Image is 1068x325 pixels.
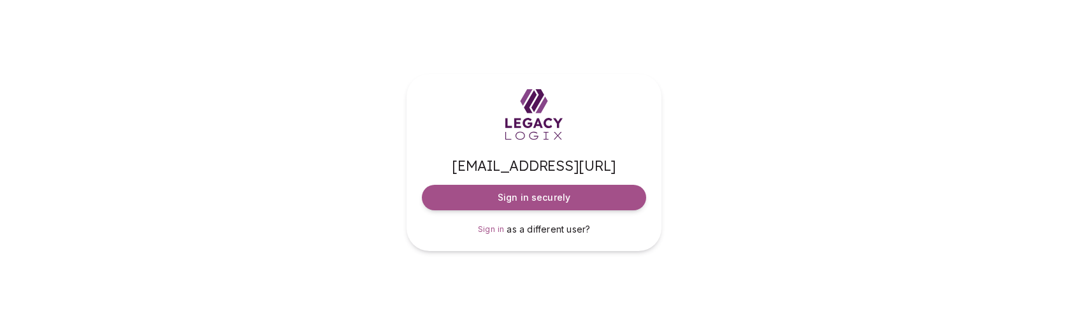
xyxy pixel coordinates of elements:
[507,224,590,235] span: as a different user?
[422,157,646,175] span: [EMAIL_ADDRESS][URL]
[498,191,570,204] span: Sign in securely
[422,185,646,210] button: Sign in securely
[478,223,505,236] a: Sign in
[478,224,505,234] span: Sign in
